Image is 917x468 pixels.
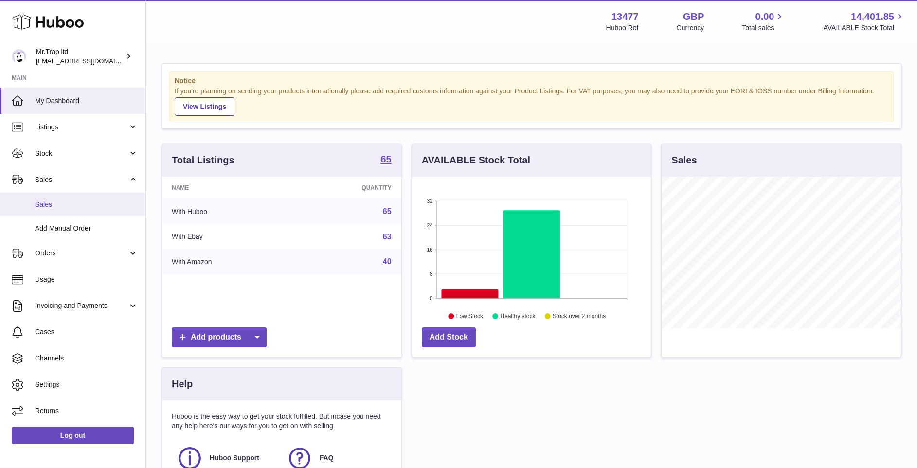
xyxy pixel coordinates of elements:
[12,49,26,64] img: office@grabacz.eu
[427,222,432,228] text: 24
[427,198,432,204] text: 32
[851,10,894,23] span: 14,401.85
[383,233,392,241] a: 63
[162,199,293,224] td: With Huboo
[35,301,128,310] span: Invoicing and Payments
[175,76,888,86] strong: Notice
[383,257,392,266] a: 40
[742,10,785,33] a: 0.00 Total sales
[320,453,334,463] span: FAQ
[35,224,138,233] span: Add Manual Order
[210,453,259,463] span: Huboo Support
[430,271,432,277] text: 8
[671,154,697,167] h3: Sales
[677,23,704,33] div: Currency
[172,154,234,167] h3: Total Listings
[456,313,484,320] text: Low Stock
[162,177,293,199] th: Name
[35,123,128,132] span: Listings
[35,96,138,106] span: My Dashboard
[742,23,785,33] span: Total sales
[35,327,138,337] span: Cases
[172,412,392,431] p: Huboo is the easy way to get your stock fulfilled. But incase you need any help here's our ways f...
[606,23,639,33] div: Huboo Ref
[422,154,530,167] h3: AVAILABLE Stock Total
[755,10,774,23] span: 0.00
[35,380,138,389] span: Settings
[383,207,392,216] a: 65
[683,10,704,23] strong: GBP
[293,177,401,199] th: Quantity
[36,57,143,65] span: [EMAIL_ADDRESS][DOMAIN_NAME]
[35,275,138,284] span: Usage
[35,249,128,258] span: Orders
[823,23,905,33] span: AVAILABLE Stock Total
[35,200,138,209] span: Sales
[175,97,234,116] a: View Listings
[35,149,128,158] span: Stock
[172,378,193,391] h3: Help
[35,406,138,415] span: Returns
[175,87,888,116] div: If you're planning on sending your products internationally please add required customs informati...
[172,327,267,347] a: Add products
[380,154,391,166] a: 65
[12,427,134,444] a: Log out
[611,10,639,23] strong: 13477
[553,313,606,320] text: Stock over 2 months
[35,354,138,363] span: Channels
[162,224,293,250] td: With Ebay
[500,313,536,320] text: Healthy stock
[823,10,905,33] a: 14,401.85 AVAILABLE Stock Total
[430,295,432,301] text: 0
[427,247,432,252] text: 16
[36,47,124,66] div: Mr.Trap ltd
[422,327,476,347] a: Add Stock
[162,249,293,274] td: With Amazon
[380,154,391,164] strong: 65
[35,175,128,184] span: Sales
